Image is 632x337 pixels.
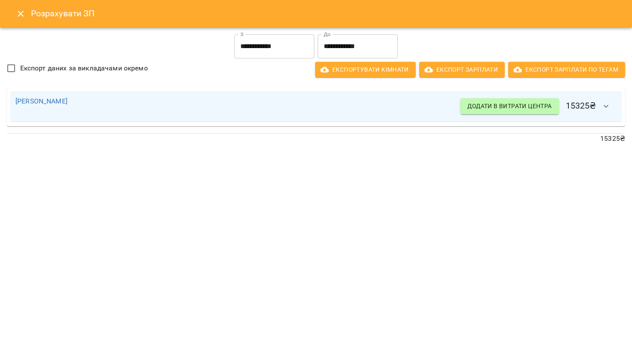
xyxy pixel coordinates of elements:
[460,96,617,117] h6: 15325 ₴
[467,101,552,111] span: Додати в витрати центра
[508,62,625,77] button: Експорт Зарплати по тегам
[460,98,558,114] button: Додати в витрати центра
[515,64,618,75] span: Експорт Зарплати по тегам
[20,63,148,73] span: Експорт даних за викладачами окремо
[315,62,416,77] button: Експортувати кімнати
[322,64,409,75] span: Експортувати кімнати
[31,7,622,20] h6: Розрахувати ЗП
[15,97,67,105] a: [PERSON_NAME]
[7,134,625,144] p: 15325 ₴
[426,64,498,75] span: Експорт Зарплати
[10,3,31,24] button: Close
[419,62,505,77] button: Експорт Зарплати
